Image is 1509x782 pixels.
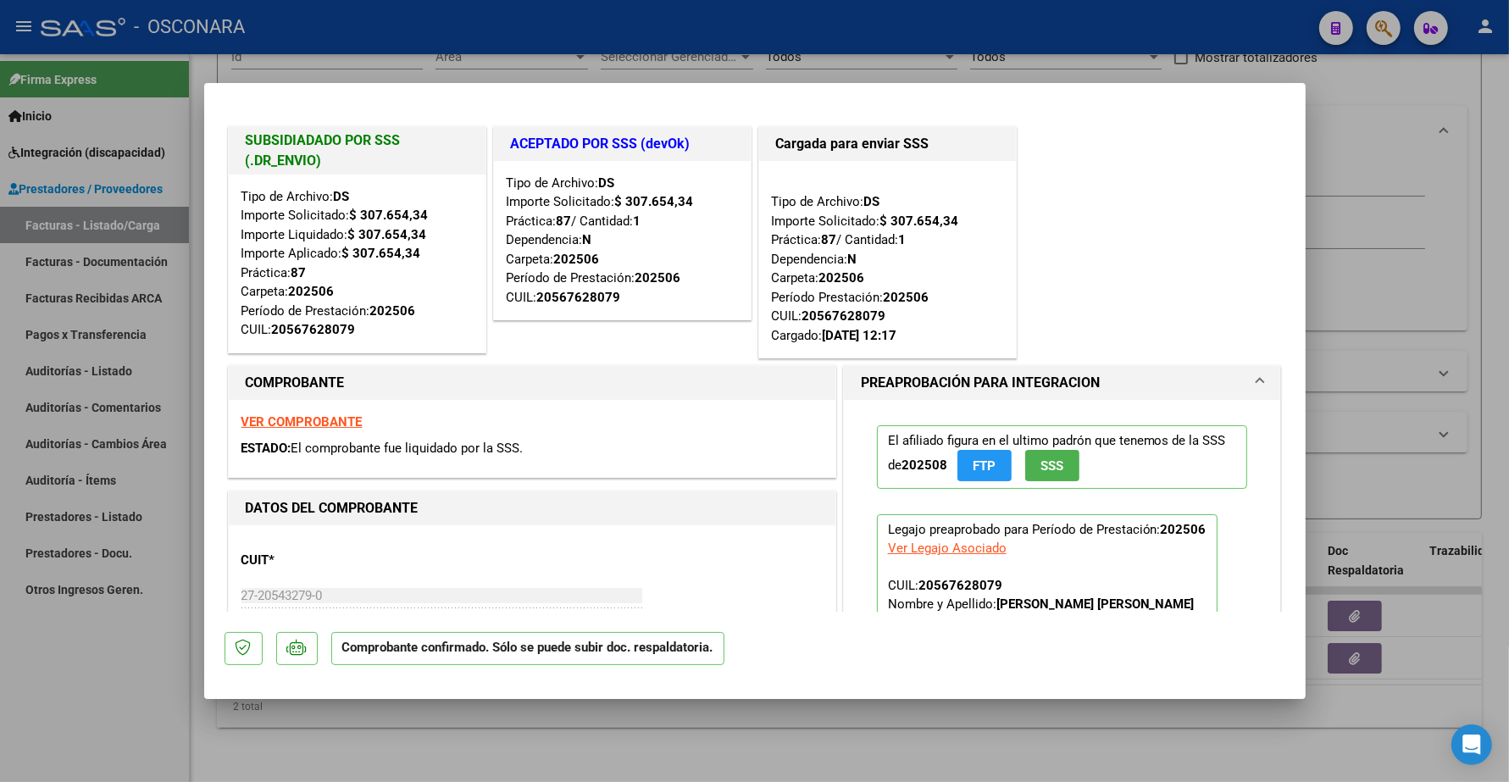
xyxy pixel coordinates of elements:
p: El afiliado figura en el ultimo padrón que tenemos de la SSS de [877,425,1248,489]
div: Tipo de Archivo: Importe Solicitado: Importe Liquidado: Importe Aplicado: Práctica: Carpeta: Perí... [241,187,473,340]
button: SSS [1025,450,1079,481]
strong: 202508 [902,458,947,473]
div: Ver Legajo Asociado [888,539,1007,557]
span: CUIL: Nombre y Apellido: Período Desde: Período Hasta: Admite Dependencia: [888,578,1195,668]
strong: DS [599,175,615,191]
div: 20567628079 [272,320,356,340]
strong: 87 [291,265,307,280]
span: SSS [1040,458,1063,474]
strong: $ 307.654,34 [615,194,694,209]
strong: $ 307.654,34 [880,214,959,229]
strong: 87 [822,232,837,247]
strong: $ 307.654,34 [350,208,429,223]
strong: 202506 [554,252,600,267]
strong: N [583,232,592,247]
span: ESTADO: [241,441,291,456]
a: VER COMPROBANTE [241,414,363,430]
strong: [DATE] 12:17 [823,328,897,343]
h1: ACEPTADO POR SSS (devOk) [511,134,734,154]
div: 20567628079 [918,576,1002,595]
strong: 202506 [289,284,335,299]
div: Open Intercom Messenger [1451,724,1492,765]
h1: SUBSIDIADADO POR SSS (.DR_ENVIO) [246,130,469,171]
button: FTP [957,450,1012,481]
strong: DATOS DEL COMPROBANTE [246,500,419,516]
strong: DS [864,194,880,209]
strong: N [848,252,857,267]
strong: DS [334,189,350,204]
h1: PREAPROBACIÓN PARA INTEGRACION [861,373,1100,393]
strong: [PERSON_NAME] [PERSON_NAME] [996,596,1195,612]
div: 20567628079 [537,288,621,308]
strong: $ 307.654,34 [348,227,427,242]
strong: COMPROBANTE [246,374,345,391]
strong: 202506 [819,270,865,286]
div: Tipo de Archivo: Importe Solicitado: Práctica: / Cantidad: Dependencia: Carpeta: Período Prestaci... [772,174,1003,346]
p: Comprobante confirmado. Sólo se puede subir doc. respaldatoria. [331,632,724,665]
strong: $ 307.654,34 [342,246,421,261]
div: Tipo de Archivo: Importe Solicitado: Práctica: / Cantidad: Dependencia: Carpeta: Período de Prest... [507,174,738,308]
span: El comprobante fue liquidado por la SSS. [291,441,524,456]
strong: 202506 [1161,522,1207,537]
mat-expansion-panel-header: PREAPROBACIÓN PARA INTEGRACION [844,366,1281,400]
div: PREAPROBACIÓN PARA INTEGRACION [844,400,1281,716]
h1: Cargada para enviar SSS [776,134,999,154]
strong: 87 [557,214,572,229]
span: FTP [973,458,996,474]
strong: 1 [899,232,907,247]
p: Legajo preaprobado para Período de Prestación: [877,514,1218,677]
strong: 1 [634,214,641,229]
p: CUIT [241,551,416,570]
strong: 202506 [635,270,681,286]
strong: 202506 [370,303,416,319]
strong: 202506 [884,290,929,305]
div: 20567628079 [802,307,886,326]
